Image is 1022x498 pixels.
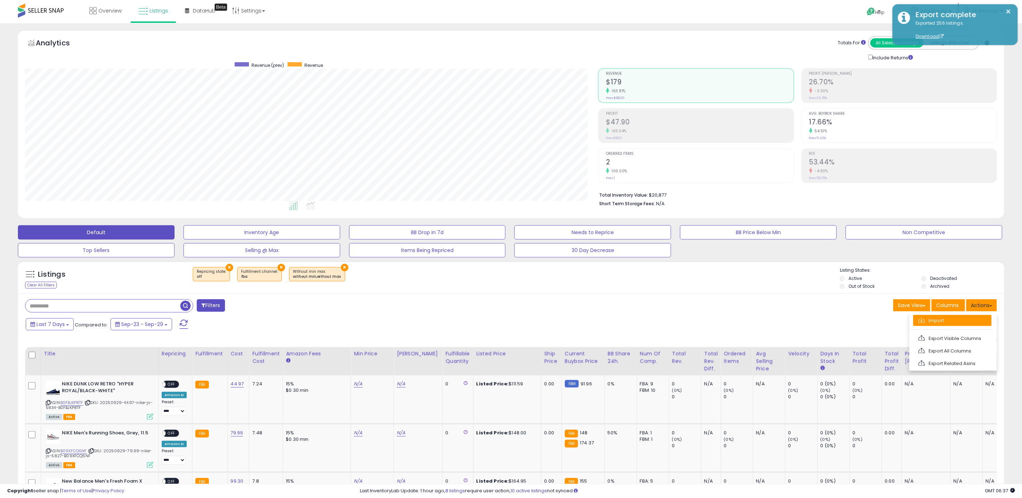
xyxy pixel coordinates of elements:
[986,365,990,371] small: Avg BB Share.
[893,299,930,311] button: Save View
[606,112,793,116] span: Profit
[293,269,341,280] span: Without min max :
[809,96,827,100] small: Prev: 26.78%
[885,350,899,373] div: Total Profit Diff.
[724,430,753,436] div: 0
[286,381,345,387] div: 15%
[26,318,74,330] button: Last 7 Days
[252,381,277,387] div: 7.24
[195,478,209,486] small: FBA
[809,78,997,88] h2: 26.70%
[162,392,187,398] div: Amazon AI
[195,381,209,389] small: FBA
[341,264,348,271] button: ×
[724,478,753,484] div: 0
[724,437,734,442] small: (0%)
[954,381,977,387] div: N/A
[606,78,793,88] h2: $179
[75,321,108,328] span: Compared to:
[162,449,187,464] div: Preset:
[184,225,340,240] button: Inventory Age
[61,487,92,494] a: Terms of Use
[704,478,715,484] div: N/A
[63,414,75,420] span: FBA
[875,9,885,15] span: Help
[913,358,992,369] a: Export Related Asins
[397,478,405,485] a: N/A
[913,315,992,326] a: Import
[704,430,715,436] div: N/A
[46,381,60,395] img: 3160lweVQbL._SL40_.jpg
[821,437,831,442] small: (0%)
[293,274,341,279] div: without min,without max
[788,350,815,358] div: Velocity
[606,72,793,76] span: Revenue
[986,381,1009,387] div: N/A
[25,282,57,289] div: Clear All Filters
[46,430,153,467] div: ASIN:
[397,429,405,437] a: N/A
[476,381,536,387] div: $111.59
[821,388,831,393] small: (0%)
[849,283,875,289] label: Out of Stock
[195,430,209,438] small: FBA
[580,478,587,484] span: 155
[756,430,780,436] div: N/A
[756,381,780,387] div: N/A
[916,33,944,39] a: Download
[606,176,615,180] small: Prev: 1
[809,152,997,156] span: ROI
[46,462,62,468] span: All listings currently available for purchase on Amazon
[608,381,631,387] div: 0%
[821,443,850,449] div: 0 (0%)
[672,437,682,442] small: (0%)
[840,267,1004,274] p: Listing States:
[286,478,345,484] div: 15%
[606,118,793,128] h2: $47.90
[98,7,122,14] span: Overview
[608,430,631,436] div: 50%
[241,269,278,280] span: Fulfillment channel :
[252,350,280,365] div: Fulfillment Cost
[241,274,278,279] div: fba
[838,40,866,46] div: Totals For
[608,478,631,484] div: 0%
[565,430,578,438] small: FBA
[166,381,177,388] span: OFF
[286,350,348,358] div: Amazon Fees
[476,430,536,436] div: $148.00
[606,96,625,100] small: Prev: $68.00
[360,488,1015,494] div: Last InventoryLab Update: 1 hour ago, require user action, not synced.
[821,478,850,484] div: 0 (0%)
[866,7,875,16] i: Get Help
[966,299,997,311] button: Actions
[36,38,84,50] h5: Analytics
[544,430,556,436] div: 0.00
[44,350,156,358] div: Title
[304,62,323,68] span: Revenue
[724,381,753,387] div: 0
[809,136,826,140] small: Prev: 11.43%
[640,381,664,387] div: FBA: 9
[581,380,592,387] span: 91.96
[809,176,827,180] small: Prev: 56.15%
[812,168,828,174] small: -4.83%
[565,440,578,448] small: FBA
[905,430,945,436] div: N/A
[544,478,556,484] div: 0.00
[1006,7,1012,16] button: ×
[184,243,340,257] button: Selling @ Max
[672,388,682,393] small: (0%)
[609,168,627,174] small: 100.00%
[640,478,664,484] div: FBA: 5
[46,381,153,419] div: ASIN:
[62,381,149,396] b: NIKE DUNK LOW RETRO "HYPER ROYAL/BLACK-WHITE"
[863,53,922,61] div: Include Returns
[476,380,509,387] b: Listed Price:
[672,381,701,387] div: 0
[599,190,992,199] li: $20,877
[672,350,698,365] div: Total Rev.
[93,487,124,494] a: Privacy Policy
[606,152,793,156] span: Ordered Items
[193,7,215,14] span: DataHub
